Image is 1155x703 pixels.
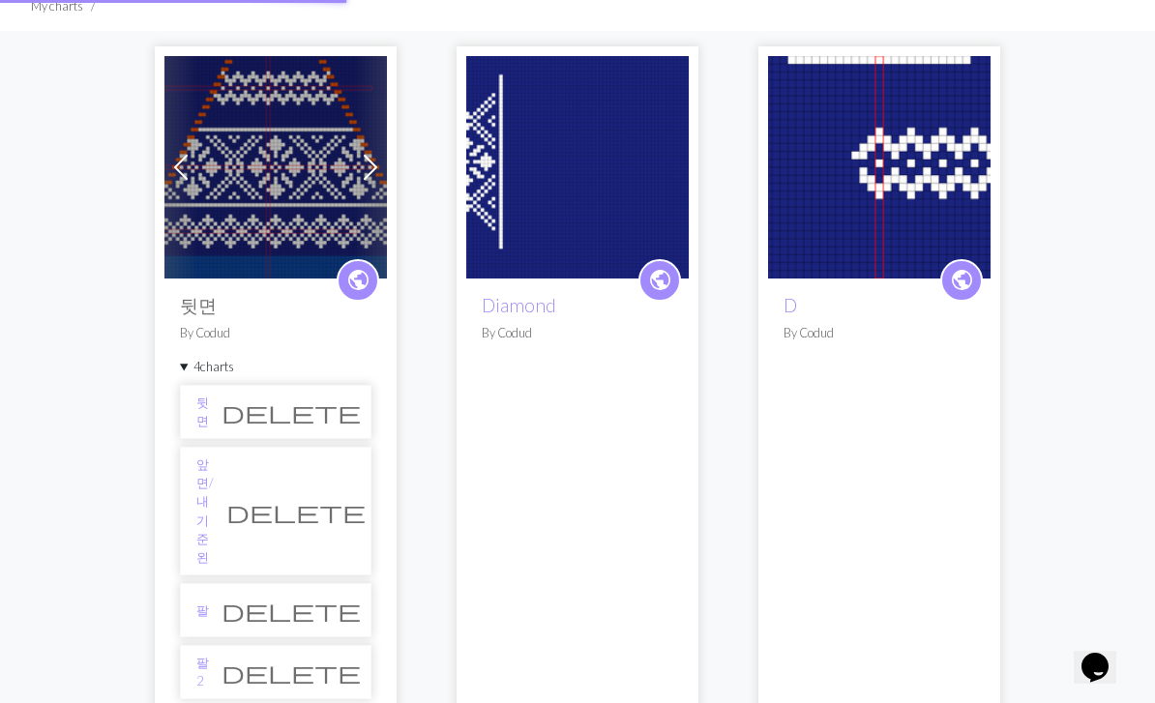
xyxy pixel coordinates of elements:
[222,398,361,425] span: delete
[784,324,975,342] p: By Codud
[784,294,797,316] a: D
[196,394,209,430] a: 뒷면
[164,156,387,174] a: 뒷면
[222,659,361,686] span: delete
[222,597,361,624] span: delete
[1074,626,1136,684] iframe: chat widget
[180,294,371,316] h2: 뒷면
[209,394,373,430] button: Delete chart
[940,259,983,302] a: public
[950,265,974,295] span: public
[180,358,371,376] summary: 4charts
[638,259,681,302] a: public
[466,156,689,174] a: Diamond
[337,259,379,302] a: public
[226,498,366,525] span: delete
[482,294,556,316] a: Diamond
[346,261,370,300] i: public
[209,654,373,690] button: Delete chart
[196,601,209,620] a: 팔
[482,324,673,342] p: By Codud
[466,56,689,278] img: Diamond
[214,493,378,530] button: Delete chart
[648,261,672,300] i: public
[648,265,672,295] span: public
[346,265,370,295] span: public
[164,56,387,278] img: 뒷면
[196,654,209,690] a: 팔2
[768,156,991,174] a: D
[196,455,214,567] a: 앞면/내기준 왼
[209,592,373,629] button: Delete chart
[950,261,974,300] i: public
[180,324,371,342] p: By Codud
[768,56,991,278] img: D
